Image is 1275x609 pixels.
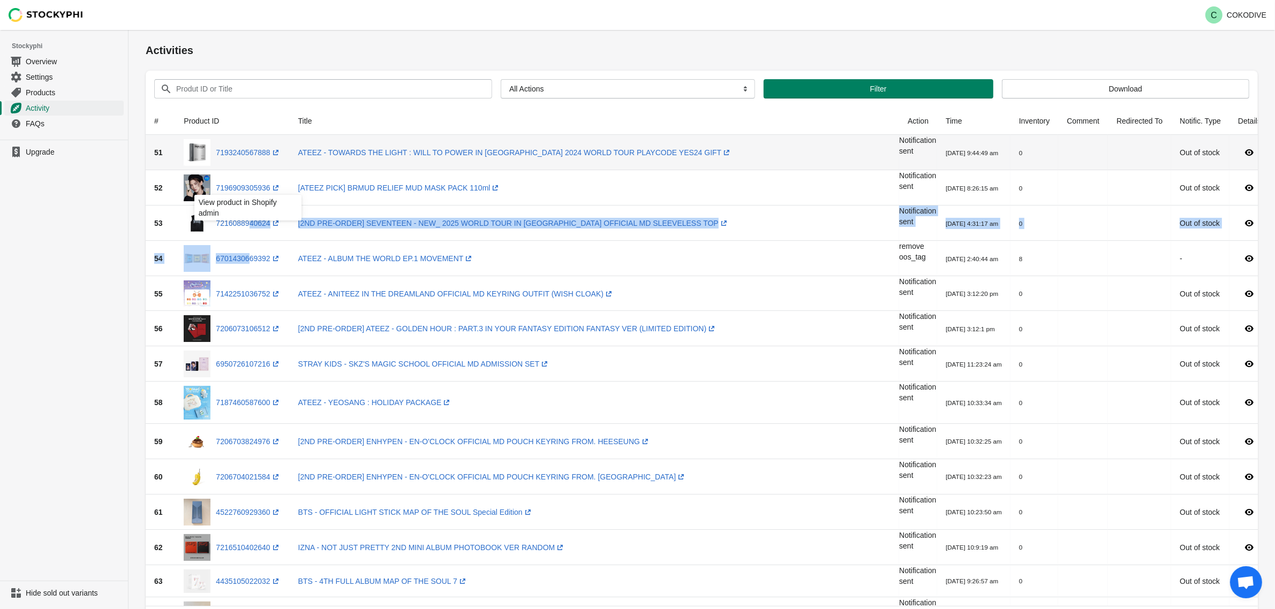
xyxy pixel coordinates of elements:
[298,219,729,227] a: [2ND PRE-ORDER] SEVENTEEN - NEW_ 2025 WORLD TOUR IN [GEOGRAPHIC_DATA] OFFICIAL MD SLEEVELESS TOP(...
[946,220,998,227] small: [DATE] 4:31:17 am
[216,473,281,481] a: 7206704021584(opens a new window)
[946,290,998,297] small: [DATE] 3:12:20 pm
[216,543,281,552] a: 7216510402640(opens a new window)
[4,54,124,69] a: Overview
[154,360,163,368] span: 57
[1171,565,1229,597] td: Out of stock
[184,351,210,377] img: ADMISSIONSET.png
[184,245,210,272] img: pr-apple-music-album-ateez-the-world-ep-1-movement-30135988944976.jpg
[216,184,281,192] a: 7196909305936(opens a new window)
[26,588,122,598] span: Hide sold out variants
[899,531,936,550] span: Notification sent
[1019,438,1022,445] small: 0
[146,107,175,135] th: #
[899,425,936,444] span: Notification sent
[184,428,210,455] img: HEESEUNG_93e58bd3-0208-4082-a715-097882c9f407.png
[1205,6,1223,24] span: Avatar with initials C
[184,386,210,420] img: ATEEZ_97142e8b-b612-4616-9b8b-24f51a9df195.jpg
[1019,361,1022,368] small: 0
[175,107,289,135] th: Product ID
[1019,577,1022,584] small: 0
[946,473,1002,480] small: [DATE] 10:32:23 am
[1171,311,1229,346] td: Out of stock
[154,324,163,333] span: 56
[216,577,281,585] a: 4435105022032(opens a new window)
[1171,205,1229,241] td: Out of stock
[4,100,124,116] a: Activity
[184,280,210,307] img: keyring_outfit_87417b20-0783-45a7-8017-3a42c49230b3.jpg
[184,569,210,593] img: apple-music-random-bts-map-of-the-soul-7-28597621424208.png
[216,398,281,407] a: 7187460587600(opens a new window)
[1211,11,1217,20] text: C
[146,43,1258,58] h1: Activities
[1229,107,1270,135] th: Details
[764,79,993,98] button: Filter
[26,147,122,157] span: Upgrade
[26,87,122,98] span: Products
[946,325,995,332] small: [DATE] 3:12:1 pm
[899,312,936,331] span: Notification sent
[937,107,1010,135] th: Time
[946,361,1002,368] small: [DATE] 11:23:24 am
[154,543,163,552] span: 62
[946,577,998,584] small: [DATE] 9:26:57 am
[1171,424,1229,459] td: Out of stock
[1171,382,1229,424] td: Out of stock
[216,324,281,333] a: 7206073106512(opens a new window)
[298,324,718,333] a: [2ND PRE-ORDER] ATEEZ - GOLDEN HOUR : PART.3 IN YOUR FANTASY EDITION FANTASY VER (LIMITED EDITION...
[184,499,210,526] img: cokodive-bts-official-light-stick-map-of-the-soul-special-edition-28600391991376.jpg
[12,41,128,51] span: Stockyphi
[1010,107,1059,135] th: Inventory
[216,437,281,446] a: 7206703824976(opens a new window)
[899,460,936,479] span: Notification sent
[216,360,281,368] a: 6950726107216(opens a new window)
[26,56,122,67] span: Overview
[946,149,998,156] small: [DATE] 9:44:49 am
[1019,399,1022,406] small: 0
[1227,11,1266,19] p: COKODIVE
[1171,459,1229,494] td: Out of stock
[1171,276,1229,311] td: Out of stock
[26,103,122,113] span: Activity
[870,85,887,93] span: Filter
[4,116,124,131] a: FAQs
[4,69,124,85] a: Settings
[899,383,936,402] span: Notification sent
[9,8,84,22] img: Stockyphi
[899,277,936,296] span: Notification sent
[154,577,163,585] span: 63
[899,566,936,585] span: Notification sent
[184,210,210,237] img: SLEEVELESS_TOP_93e308f9-790d-4861-b1ef-a4a2bdf09dcc.png
[26,72,122,82] span: Settings
[298,254,474,263] a: ATEEZ - ALBUM THE WORLD EP.1 MOVEMENT(opens a new window)
[946,399,1002,406] small: [DATE] 10:33:34 am
[1019,149,1022,156] small: 0
[1171,107,1229,135] th: Notific. Type
[154,473,163,481] span: 60
[1230,566,1262,598] div: Open chat
[298,290,614,298] a: ATEEZ - ANITEEZ IN THE DREAMLAND OFFICIAL MD KEYRING OUTFIT (WISH CLOAK)(opens a new window)
[154,148,163,157] span: 51
[899,496,936,515] span: Notification sent
[154,254,163,263] span: 54
[1108,107,1171,135] th: Redirected To
[1019,325,1022,332] small: 0
[184,463,210,490] img: SUNOO_d4e566a8-065d-4265-8c49-85bdefb21a10.png
[1058,107,1108,135] th: Comment
[216,148,281,157] a: 7193240567888(opens a new window)
[946,438,1002,445] small: [DATE] 10:32:25 am
[1171,241,1229,276] td: -
[1019,185,1022,192] small: 0
[184,534,210,561] img: PHOTOBOOK_RD.jpg
[216,290,281,298] a: 7142251036752(opens a new window)
[1019,473,1022,480] small: 0
[184,139,210,166] img: ATEEZ_YES_6aea18cb-f507-4c18-9e99-3f9750af19d2.jpg
[1171,494,1229,530] td: Out of stock
[298,360,550,368] a: STRAY KIDS - SKZ'S MAGIC SCHOOL OFFICIAL MD ADMISSION SET(opens a new window)
[298,148,733,157] a: ATEEZ - TOWARDS THE LIGHT : WILL TO POWER IN [GEOGRAPHIC_DATA] 2024 WORLD TOUR PLAYCODE YES24 GIF...
[26,118,122,129] span: FAQs
[184,315,210,342] img: ATEEZ_29aa916d-703b-4003-99d5-e59d0c0104ff.jpg
[946,255,998,262] small: [DATE] 2:40:44 am
[216,254,281,263] a: 6701430669392(opens a new window)
[946,544,998,551] small: [DATE] 10:9:19 am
